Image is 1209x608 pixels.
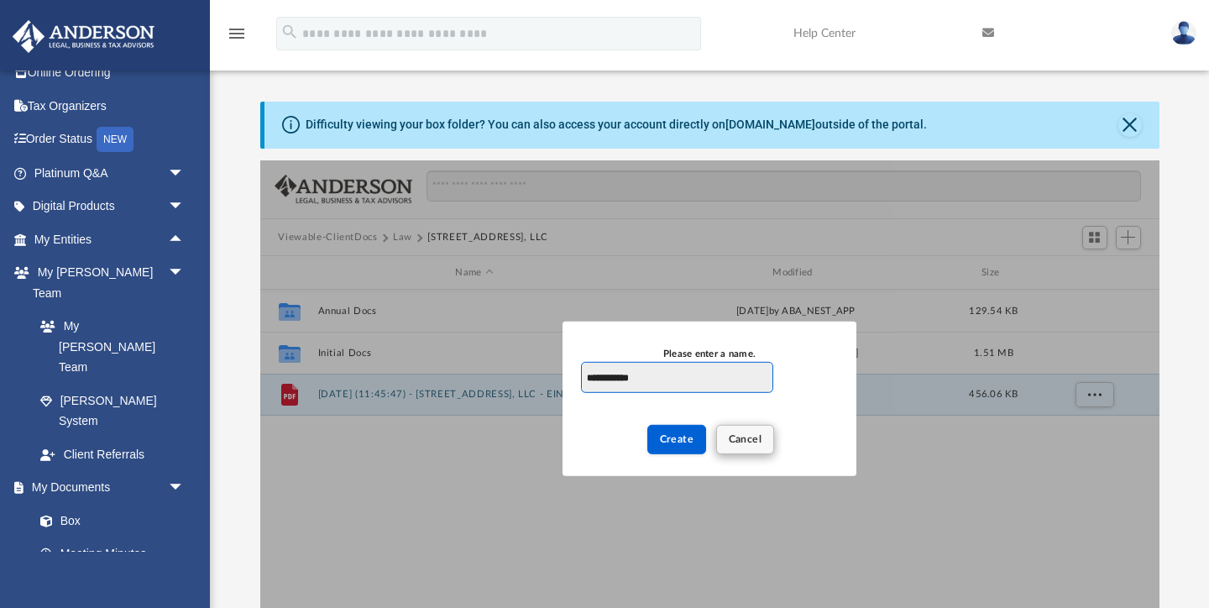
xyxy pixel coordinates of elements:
button: Create [647,425,707,454]
div: NEW [97,127,133,152]
a: Digital Productsarrow_drop_down [12,190,210,223]
div: Please enter a name. [581,347,838,362]
a: My [PERSON_NAME] Team [24,310,193,385]
a: [DOMAIN_NAME] [725,118,815,131]
span: Cancel [729,434,762,444]
a: Platinum Q&Aarrow_drop_down [12,156,210,190]
i: menu [227,24,247,44]
a: Client Referrals [24,438,201,471]
img: Anderson Advisors Platinum Portal [8,20,160,53]
a: Box [24,504,193,537]
img: User Pic [1171,21,1196,45]
i: search [280,23,299,41]
button: Cancel [716,425,775,454]
input: Please enter a name. [581,362,773,394]
span: arrow_drop_down [168,256,201,291]
a: My Entitiesarrow_drop_up [12,223,210,256]
a: Order StatusNEW [12,123,210,157]
span: arrow_drop_down [168,471,201,506]
button: Close [1118,113,1142,137]
span: arrow_drop_down [168,156,201,191]
a: menu [227,32,247,44]
a: Tax Organizers [12,89,210,123]
a: Online Ordering [12,56,210,90]
a: My [PERSON_NAME] Teamarrow_drop_down [12,256,201,310]
a: [PERSON_NAME] System [24,384,201,438]
span: Create [660,434,694,444]
span: arrow_drop_down [168,190,201,224]
span: arrow_drop_up [168,223,201,257]
a: Meeting Minutes [24,537,201,571]
div: Difficulty viewing your box folder? You can also access your account directly on outside of the p... [306,116,927,134]
div: New Folder [563,322,856,476]
a: My Documentsarrow_drop_down [12,471,201,505]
